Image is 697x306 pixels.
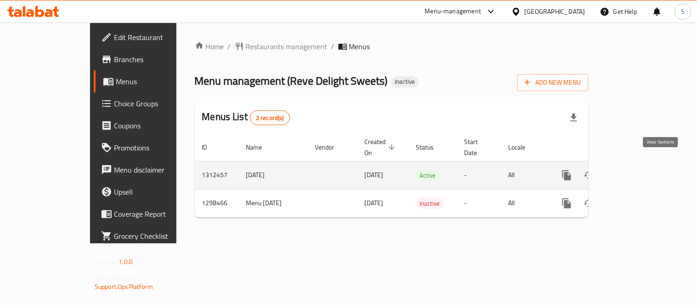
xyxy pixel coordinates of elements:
[349,41,370,52] span: Menus
[94,137,206,159] a: Promotions
[114,186,199,197] span: Upsell
[94,26,206,48] a: Edit Restaurant
[501,161,549,189] td: All
[416,198,444,209] span: Inactive
[114,32,199,43] span: Edit Restaurant
[246,142,274,153] span: Name
[556,192,578,214] button: more
[239,161,308,189] td: [DATE]
[465,136,490,158] span: Start Date
[365,136,398,158] span: Created On
[239,189,308,217] td: Menu [DATE]
[681,6,685,17] span: S
[202,110,290,125] h2: Menus List
[416,142,446,153] span: Status
[331,41,334,52] li: /
[195,189,239,217] td: 1298466
[578,164,600,186] button: Change Status
[195,41,589,52] nav: breadcrumb
[95,281,153,293] a: Support.OpsPlatform
[195,161,239,189] td: 1312457
[250,114,289,122] span: 2 record(s)
[365,197,384,209] span: [DATE]
[119,256,133,268] span: 1.0.0
[94,181,206,203] a: Upsell
[517,74,589,91] button: Add New Menu
[95,256,117,268] span: Version:
[578,192,600,214] button: Change Status
[195,70,388,91] span: Menu management ( Reve Delight Sweets )
[114,54,199,65] span: Branches
[114,231,199,242] span: Grocery Checklist
[457,189,501,217] td: -
[114,120,199,131] span: Coupons
[509,142,538,153] span: Locale
[195,133,652,218] table: enhanced table
[549,133,652,162] th: Actions
[457,161,501,189] td: -
[391,78,419,86] span: Inactive
[391,76,419,87] div: Inactive
[525,77,581,88] span: Add New Menu
[114,208,199,219] span: Coverage Report
[94,203,206,225] a: Coverage Report
[94,92,206,115] a: Choice Groups
[556,164,578,186] button: more
[246,41,328,52] span: Restaurants management
[228,41,231,52] li: /
[94,70,206,92] a: Menus
[95,271,137,283] span: Get support on:
[116,76,199,87] span: Menus
[250,110,290,125] div: Total records count
[114,164,199,175] span: Menu disclaimer
[425,6,482,17] div: Menu-management
[94,115,206,137] a: Coupons
[114,98,199,109] span: Choice Groups
[94,48,206,70] a: Branches
[416,170,440,181] span: Active
[501,189,549,217] td: All
[202,142,220,153] span: ID
[365,169,384,181] span: [DATE]
[315,142,346,153] span: Vendor
[94,225,206,247] a: Grocery Checklist
[114,142,199,153] span: Promotions
[525,6,585,17] div: [GEOGRAPHIC_DATA]
[195,41,224,52] a: Home
[235,41,328,52] a: Restaurants management
[563,107,585,129] div: Export file
[94,159,206,181] a: Menu disclaimer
